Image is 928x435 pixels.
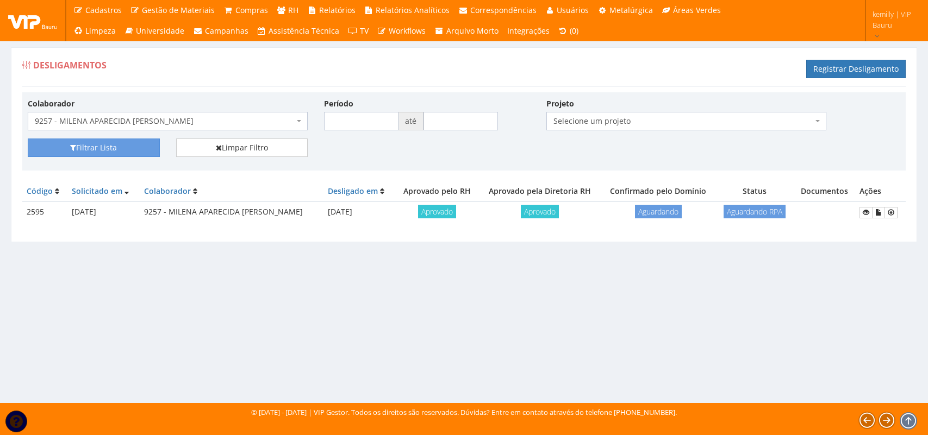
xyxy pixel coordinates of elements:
[22,201,67,223] td: 2595
[28,138,160,157] button: Filtrar Lista
[205,26,248,36] span: Campanhas
[601,181,716,201] th: Confirmado pelo Domínio
[885,207,898,218] a: Ficha Devolução EPIS
[855,181,906,201] th: Ações
[554,21,583,41] a: (0)
[376,5,450,15] span: Relatórios Analíticos
[324,98,353,109] label: Período
[373,21,431,41] a: Workflows
[673,5,721,15] span: Áreas Verdes
[85,5,122,15] span: Cadastros
[446,26,499,36] span: Arquivo Morto
[344,21,373,41] a: TV
[28,98,74,109] label: Colaborador
[507,26,550,36] span: Integrações
[546,98,574,109] label: Projeto
[328,186,378,196] a: Desligado em
[144,186,191,196] a: Colaborador
[67,201,140,223] td: [DATE]
[430,21,503,41] a: Arquivo Morto
[872,207,885,218] a: Documentos
[136,26,184,36] span: Universidade
[398,112,423,130] span: até
[794,181,855,201] th: Documentos
[470,5,537,15] span: Correspondências
[479,181,601,201] th: Aprovado pela Diretoria RH
[546,112,826,130] span: Selecione um projeto
[8,12,57,29] img: logo
[418,205,456,218] span: Aprovado
[72,186,122,196] a: Solicitado em
[557,5,589,15] span: Usuários
[253,21,344,41] a: Assistência Técnica
[269,26,339,36] span: Assistência Técnica
[553,116,813,127] span: Selecione um projeto
[360,26,369,36] span: TV
[521,205,559,218] span: Aprovado
[142,5,215,15] span: Gestão de Materiais
[28,112,308,130] span: 9257 - MILENA APARECIDA ALABARSE CARVALHO
[189,21,253,41] a: Campanhas
[503,21,554,41] a: Integrações
[635,205,682,218] span: Aguardando
[724,205,786,218] span: Aguardando RPA
[140,201,323,223] td: 9257 - MILENA APARECIDA [PERSON_NAME]
[251,407,677,418] div: © [DATE] - [DATE] | VIP Gestor. Todos os direitos são reservados. Dúvidas? Entre em contato atrav...
[395,181,479,201] th: Aprovado pelo RH
[35,116,294,127] span: 9257 - MILENA APARECIDA ALABARSE CARVALHO
[716,181,794,201] th: Status
[176,138,308,157] a: Limpar Filtro
[806,60,906,78] a: Registrar Desligamento
[33,59,107,71] span: Desligamentos
[319,5,356,15] span: Relatórios
[609,5,653,15] span: Metalúrgica
[389,26,426,36] span: Workflows
[120,21,189,41] a: Universidade
[570,26,578,36] span: (0)
[873,9,914,30] span: kemilly | VIP Bauru
[69,21,120,41] a: Limpeza
[235,5,268,15] span: Compras
[323,201,395,223] td: [DATE]
[85,26,116,36] span: Limpeza
[288,5,298,15] span: RH
[27,186,53,196] a: Código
